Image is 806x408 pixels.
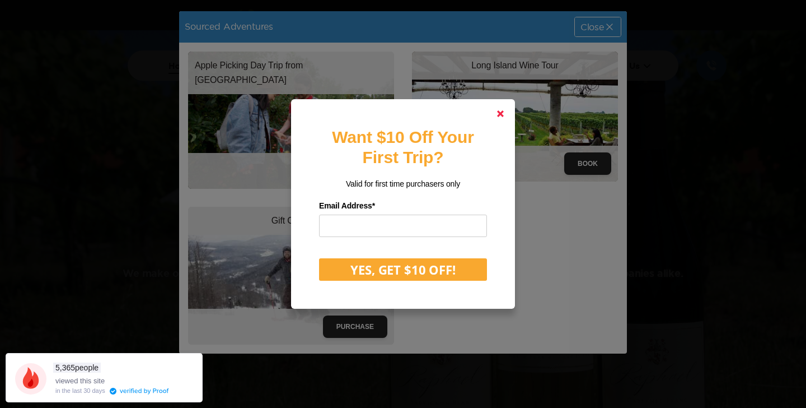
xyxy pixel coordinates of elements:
[487,100,514,127] a: Close
[55,388,105,394] div: in the last 30 days
[319,197,487,215] label: Email Address
[55,363,75,372] span: 5,365
[372,201,375,210] span: Required
[319,258,487,281] button: YES, GET $10 OFF!
[53,363,101,373] span: people
[55,377,105,385] span: viewed this site
[332,128,474,166] strong: Want $10 Off Your First Trip?
[346,179,460,188] span: Valid for first time purchasers only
